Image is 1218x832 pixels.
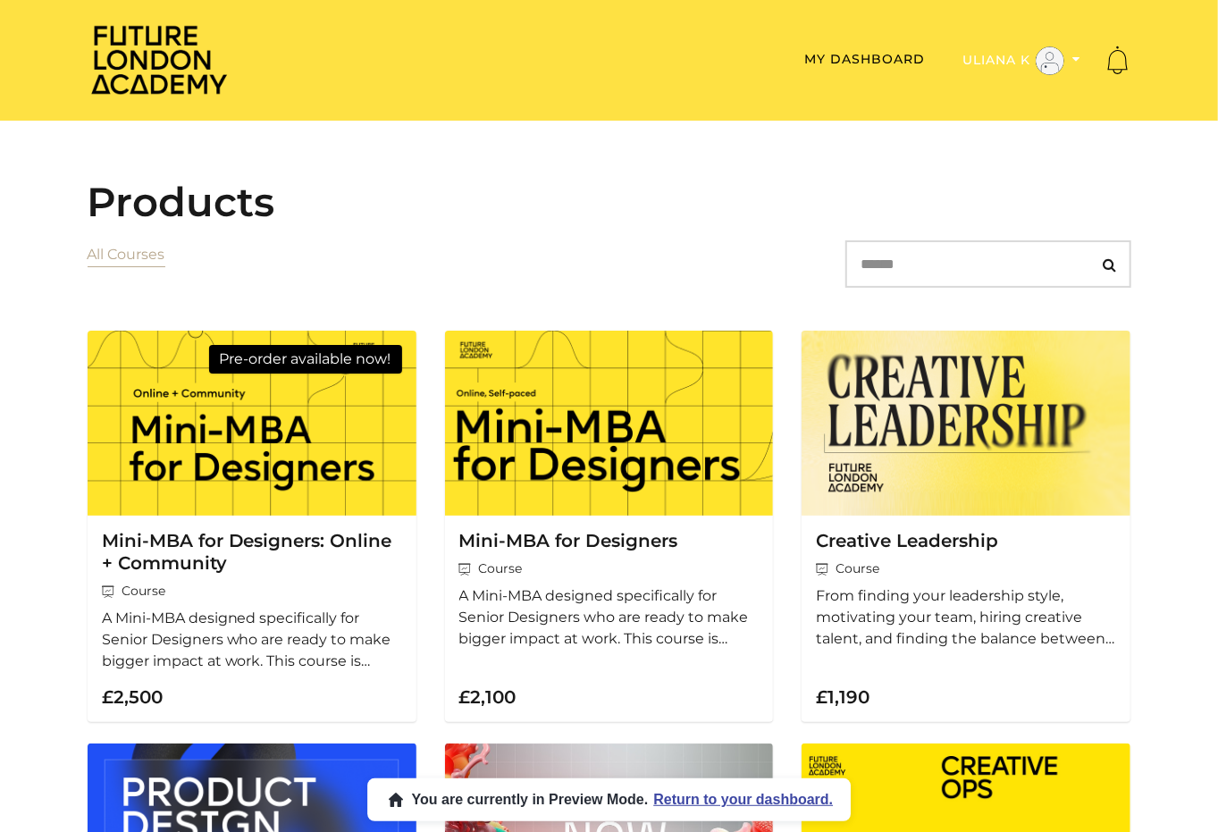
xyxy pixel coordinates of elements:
[88,240,165,302] nav: Categories
[88,23,231,96] img: Home Page
[958,46,1087,76] button: Toggle menu
[459,686,517,708] strong: £2,100
[816,686,869,708] strong: £1,190
[102,582,402,601] span: Course
[367,778,852,821] button: You are currently in Preview Mode.Return to your dashboard.
[88,246,165,263] a: All Courses
[816,530,1116,552] h3: Creative Leadership
[102,608,402,672] p: A Mini-MBA designed specifically for Senior Designers who are ready to make bigger impact at work...
[459,530,760,552] h3: Mini-MBA for Designers
[805,51,926,67] a: My Dashboard
[816,559,1116,578] span: Course
[102,530,402,575] h3: Mini-MBA for Designers: Online + Community
[88,178,1131,226] h2: Products
[459,585,760,650] p: A Mini-MBA designed specifically for Senior Designers who are ready to make bigger impact at work...
[653,792,833,808] span: Return to your dashboard.
[816,585,1116,650] p: From finding your leadership style, motivating your team, hiring creative talent, and finding the...
[459,559,760,578] span: Course
[209,345,402,374] div: Pre-order available now!
[102,686,163,708] strong: £2,500
[88,331,416,722] a: Pre-order available now! Mini-MBA for Designers: Online + Community Course A Mini-MBA designed sp...
[802,331,1130,722] a: Creative Leadership Course From finding your leadership style, motivating your team, hiring creat...
[445,331,774,722] a: Mini-MBA for Designers Course A Mini-MBA designed specifically for Senior Designers who are ready...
